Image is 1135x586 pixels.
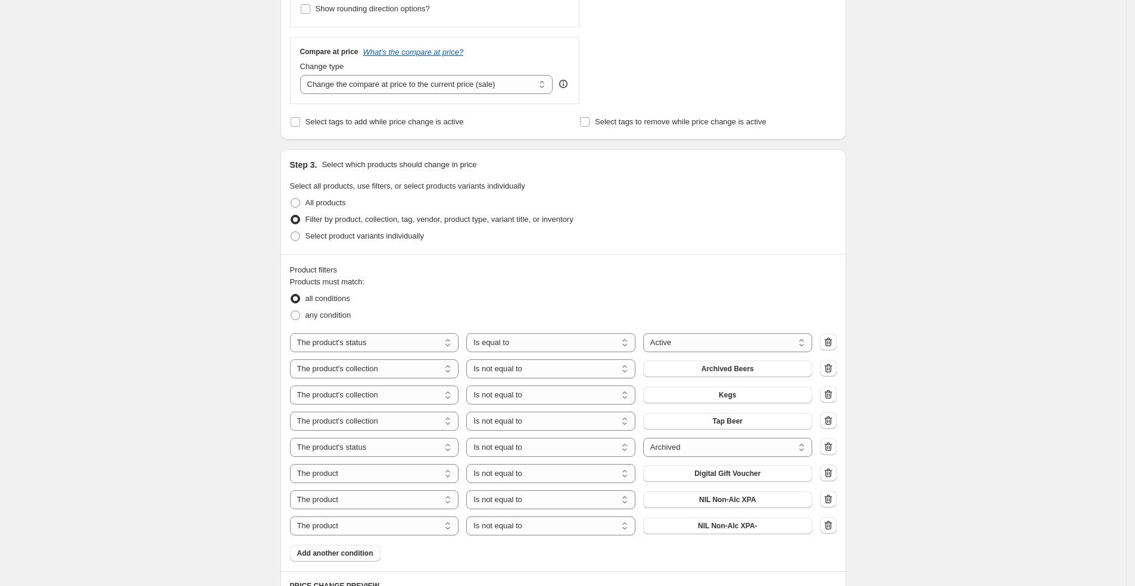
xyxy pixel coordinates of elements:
[643,491,812,508] button: NIL Non-Alc XPA
[305,231,424,240] span: Select product variants individually
[698,521,757,531] span: NIL Non-Alc XPA-
[305,198,346,207] span: All products
[290,159,317,171] h2: Step 3.
[322,159,476,171] p: Select which products should change in price
[643,387,812,403] button: Kegs
[643,413,812,430] button: Tap Beer
[557,78,569,90] div: help
[643,465,812,482] button: Digital Gift Voucher
[305,215,573,224] span: Filter by product, collection, tag, vendor, product type, variant title, or inventory
[363,48,464,57] button: What's the compare at price?
[694,469,760,478] span: Digital Gift Voucher
[305,311,351,319] span: any condition
[290,264,837,276] div: Product filters
[699,495,756,504] span: NIL Non-Alc XPA
[713,416,743,426] span: Tap Beer
[300,62,344,71] span: Change type
[316,4,430,13] span: Show rounding direction options?
[305,294,350,303] span: all conditions
[595,117,766,126] span: Select tags to remove while price change is active
[297,549,373,558] span: Add another condition
[643,518,812,534] button: NIL Non-Alc XPA-
[643,361,812,377] button: Archived Beers
[300,47,358,57] h3: Compare at price
[719,390,736,400] span: Kegs
[305,117,464,126] span: Select tags to add while price change is active
[290,545,381,562] button: Add another condition
[290,181,525,190] span: Select all products, use filters, or select products variants individually
[290,277,365,286] span: Products must match:
[701,364,754,374] span: Archived Beers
